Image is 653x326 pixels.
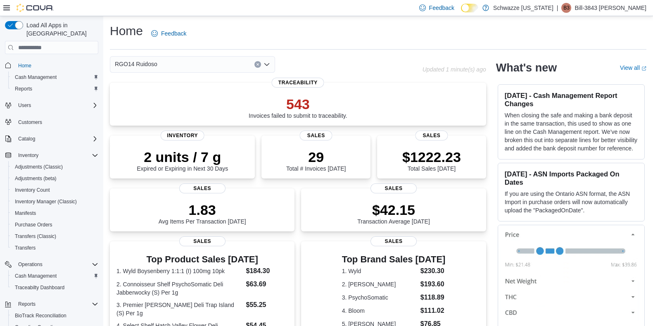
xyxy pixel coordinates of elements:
dt: 4. Bloom [342,307,417,315]
span: Customers [18,119,42,126]
span: Sales [300,131,332,140]
span: Purchase Orders [15,221,52,228]
button: Inventory [2,150,102,161]
a: Home [15,61,35,71]
span: Catalog [18,136,35,142]
dt: 2. Connoisseur Shelf PsychoSomatic Deli Jabberwocky (S) Per 1g [116,280,243,297]
dt: 2. [PERSON_NAME] [342,280,417,288]
dt: 3. PsychoSomatic [342,293,417,302]
span: Sales [370,236,417,246]
span: Inventory Count [12,185,98,195]
span: Sales [179,183,226,193]
span: Sales [370,183,417,193]
dt: 3. Premier [PERSON_NAME] Deli Trap Island (S) Per 1g [116,301,243,317]
span: BioTrack Reconciliation [15,312,66,319]
a: Inventory Count [12,185,53,195]
a: Adjustments (beta) [12,174,60,183]
a: Manifests [12,208,39,218]
div: Invoices failed to submit to traceability. [249,96,347,119]
button: Adjustments (beta) [8,173,102,184]
span: Cash Management [12,72,98,82]
span: Operations [18,261,43,268]
dd: $230.30 [420,266,446,276]
p: | [557,3,558,13]
a: Reports [12,84,36,94]
span: Home [18,62,31,69]
dd: $55.25 [246,300,288,310]
button: Transfers (Classic) [8,231,102,242]
button: Adjustments (Classic) [8,161,102,173]
span: Purchase Orders [12,220,98,230]
span: Users [18,102,31,109]
p: Bill-3843 [PERSON_NAME] [575,3,646,13]
a: Cash Management [12,271,60,281]
span: RGO14 Ruidoso [115,59,157,69]
a: Feedback [148,25,190,42]
button: Clear input [254,61,261,68]
span: Feedback [161,29,186,38]
p: When closing the safe and making a bank deposit in the same transaction, this used to show as one... [505,111,638,152]
p: If you are using the Ontario ASN format, the ASN Import in purchase orders will now automatically... [505,190,638,214]
span: Inventory Manager (Classic) [15,198,77,205]
dd: $118.89 [420,293,446,302]
span: Reports [18,301,36,307]
span: Customers [15,117,98,127]
dt: 1. Wyld Boysenberry 1:1:1 (I) 100mg 10pk [116,267,243,275]
h3: Top Product Sales [DATE] [116,255,288,264]
button: Cash Management [8,71,102,83]
p: Updated 1 minute(s) ago [423,66,486,73]
span: BioTrack Reconciliation [12,311,98,321]
button: Catalog [2,133,102,145]
dd: $193.60 [420,279,446,289]
h1: Home [110,23,143,39]
span: Dark Mode [461,12,461,13]
dd: $63.69 [246,279,288,289]
span: Adjustments (beta) [15,175,57,182]
button: BioTrack Reconciliation [8,310,102,321]
div: Avg Items Per Transaction [DATE] [159,202,246,225]
div: Expired or Expiring in Next 30 Days [137,149,228,172]
span: Inventory Manager (Classic) [12,197,98,207]
span: Load All Apps in [GEOGRAPHIC_DATA] [23,21,98,38]
button: Reports [15,299,39,309]
span: Feedback [429,4,454,12]
p: 543 [249,96,347,112]
span: Adjustments (beta) [12,174,98,183]
a: Customers [15,117,45,127]
span: Users [15,100,98,110]
p: $1222.23 [402,149,461,165]
a: Traceabilty Dashboard [12,283,68,293]
span: Transfers (Classic) [15,233,56,240]
a: Cash Management [12,72,60,82]
dd: $111.02 [420,306,446,316]
span: Transfers [15,245,36,251]
span: Manifests [15,210,36,217]
span: Sales [415,131,448,140]
button: Reports [2,298,102,310]
span: Transfers [12,243,98,253]
p: 29 [286,149,346,165]
span: Reports [12,84,98,94]
button: Operations [2,259,102,270]
span: Traceability [272,78,324,88]
div: Total # Invoices [DATE] [286,149,346,172]
input: Dark Mode [461,4,478,12]
img: Cova [17,4,54,12]
dt: 1. Wyld [342,267,417,275]
span: Traceabilty Dashboard [15,284,64,291]
a: Inventory Manager (Classic) [12,197,80,207]
button: Users [15,100,34,110]
button: Purchase Orders [8,219,102,231]
span: Catalog [15,134,98,144]
p: 2 units / 7 g [137,149,228,165]
span: Inventory [18,152,38,159]
button: Inventory Count [8,184,102,196]
button: Transfers [8,242,102,254]
a: BioTrack Reconciliation [12,311,70,321]
button: Catalog [15,134,38,144]
button: Operations [15,259,46,269]
span: Sales [179,236,226,246]
button: Users [2,100,102,111]
button: Manifests [8,207,102,219]
span: Inventory [15,150,98,160]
